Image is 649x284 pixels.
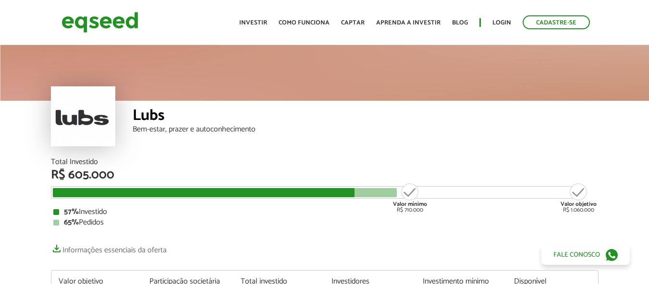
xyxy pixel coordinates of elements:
[133,126,599,133] div: Bem-estar, prazer e autoconhecimento
[523,15,590,29] a: Cadastre-se
[61,10,138,35] img: EqSeed
[452,20,468,26] a: Blog
[393,200,427,209] strong: Valor mínimo
[492,20,511,26] a: Login
[541,245,630,265] a: Fale conosco
[341,20,365,26] a: Captar
[53,219,596,226] div: Pedidos
[279,20,330,26] a: Como funciona
[239,20,267,26] a: Investir
[51,158,599,166] div: Total Investido
[51,241,167,254] a: Informações essenciais da oferta
[133,108,599,126] div: Lubs
[561,182,597,213] div: R$ 1.060.000
[64,216,79,229] strong: 65%
[51,169,599,181] div: R$ 605.000
[53,208,596,216] div: Investido
[376,20,441,26] a: Aprenda a investir
[561,200,597,209] strong: Valor objetivo
[64,205,79,218] strong: 57%
[392,182,428,213] div: R$ 710.000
